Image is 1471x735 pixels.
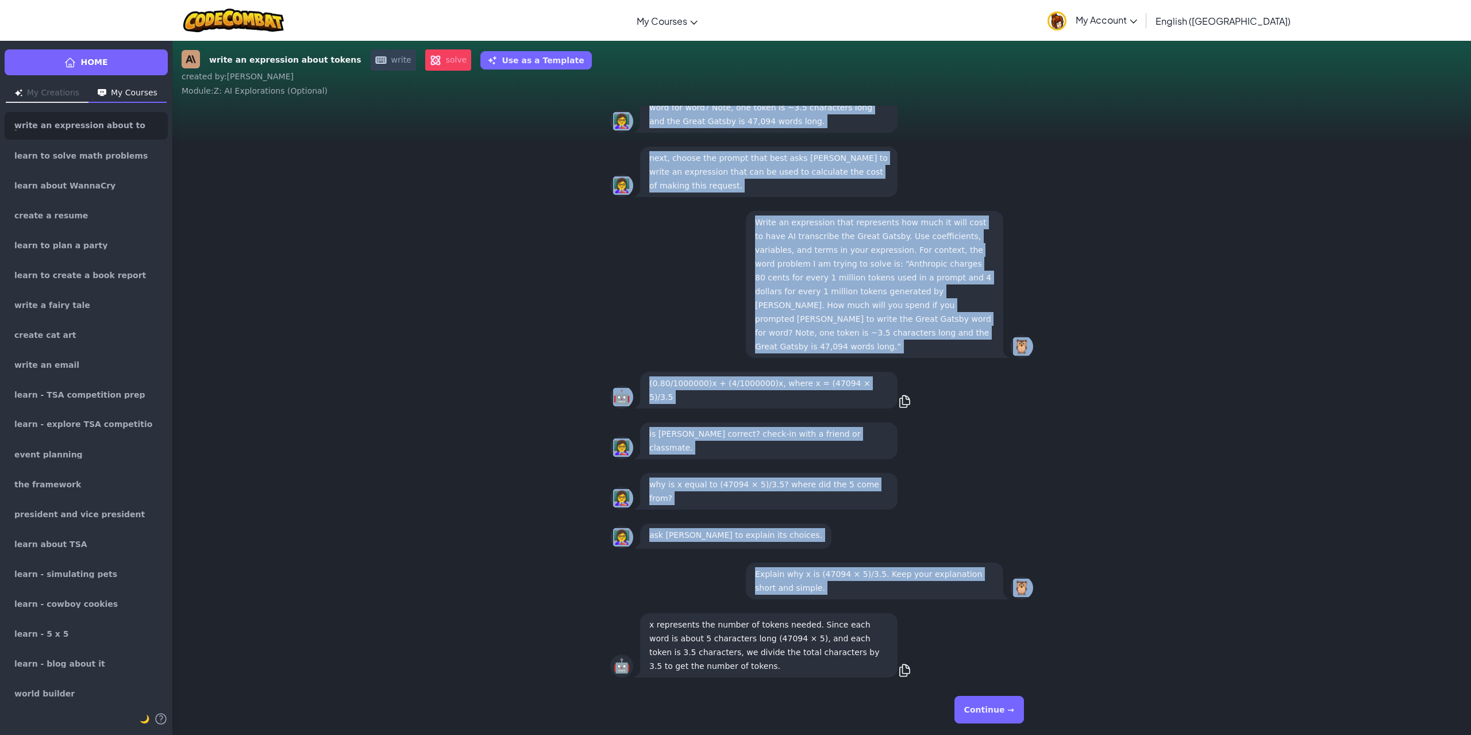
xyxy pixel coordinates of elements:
a: learn to create a book report [5,261,168,289]
a: event planning [5,441,168,468]
p: x represents the number of tokens needed. Since each word is about 5 characters long (47094 × 5),... [649,618,888,673]
span: world builder [14,690,75,698]
span: 🌙 [140,714,149,724]
a: learn - blog about it [5,650,168,678]
a: write an expression about tokens [5,112,168,140]
span: president and vice president [14,510,145,518]
div: 👩‍🏫 [610,110,633,133]
img: Claude [182,50,200,68]
span: event planning [14,451,83,459]
span: write an expression about tokens [14,121,149,130]
button: 🌙 [140,712,149,726]
img: avatar [1048,11,1066,30]
span: learn - cowboy cookies [14,600,118,608]
span: Home [80,56,107,68]
button: My Courses [88,84,167,103]
span: created by : [PERSON_NAME] [182,72,294,81]
a: learn - 5 x 5 [5,620,168,648]
div: 👩‍🏫 [610,526,633,549]
span: learn - blog about it [14,660,105,668]
a: the framework [5,471,168,498]
p: ask [PERSON_NAME] to explain its choices. [649,528,822,542]
span: learn - simulating pets [14,570,117,578]
a: create a resume [5,202,168,229]
span: write an email [14,361,79,369]
a: learn - explore TSA competitions [5,411,168,438]
span: learn to plan a party [14,241,107,249]
span: English ([GEOGRAPHIC_DATA]) [1156,15,1291,27]
span: learn - explore TSA competitions [14,420,158,429]
p: Explain why x is (47094 × 5)/3.5. Keep your explanation short and simple. [755,567,994,595]
a: learn about WannaCry [5,172,168,199]
div: 🦉 [1010,335,1033,358]
span: create cat art [14,331,76,339]
img: Icon [98,89,106,97]
a: world builder [5,680,168,707]
a: learn - TSA competition prep [5,381,168,409]
a: learn to solve math problems [5,142,168,170]
span: My Account [1076,14,1137,26]
button: Use as a Template [480,51,591,70]
div: 👩‍🏫 [610,174,633,197]
a: learn to plan a party [5,232,168,259]
a: My Courses [631,5,703,36]
a: English ([GEOGRAPHIC_DATA]) [1150,5,1296,36]
p: next, choose the prompt that best asks [PERSON_NAME] to write an expression that can be used to c... [649,151,888,193]
span: My Courses [637,15,687,27]
div: 👩‍🏫 [610,487,633,510]
span: learn - TSA competition prep [14,391,145,399]
img: CodeCombat logo [183,9,284,32]
div: 👩‍🏫 [610,436,633,459]
div: 🤖 [610,386,633,409]
a: create cat art [5,321,168,349]
span: learn to solve math problems [14,152,148,160]
p: is [PERSON_NAME] correct? check-in with a friend or classmate. [649,427,888,455]
span: the framework [14,480,81,488]
span: solve [425,49,472,71]
span: learn about WannaCry [14,182,115,190]
span: write [371,49,416,71]
p: (0.80/1000000)x + (4/1000000)x, where x = (47094 × 5)/3.5 [649,376,888,404]
div: Module : Z: AI Explorations (Optional) [182,85,1462,97]
strong: write an expression about tokens [209,54,361,66]
div: 🦉 [1010,576,1033,599]
img: Icon [15,89,22,97]
a: Home [5,49,168,75]
a: learn - cowboy cookies [5,590,168,618]
button: Continue → [954,696,1024,724]
a: write a fairy tale [5,291,168,319]
div: 🤖 [610,655,633,678]
button: My Creations [6,84,88,103]
p: why is x equal to (47094 × 5)/3.5? where did the 5 come from? [649,478,888,505]
span: learn to create a book report [14,271,146,279]
span: create a resume [14,211,88,220]
a: My Account [1042,2,1143,39]
a: president and vice president [5,501,168,528]
span: write a fairy tale [14,301,90,309]
a: write an email [5,351,168,379]
a: learn about TSA [5,530,168,558]
p: Write an expression that represents how much it will cost to have AI transcribe the Great Gatsby.... [755,216,994,353]
a: learn - simulating pets [5,560,168,588]
span: learn - 5 x 5 [14,630,68,638]
span: learn about TSA [14,540,87,548]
